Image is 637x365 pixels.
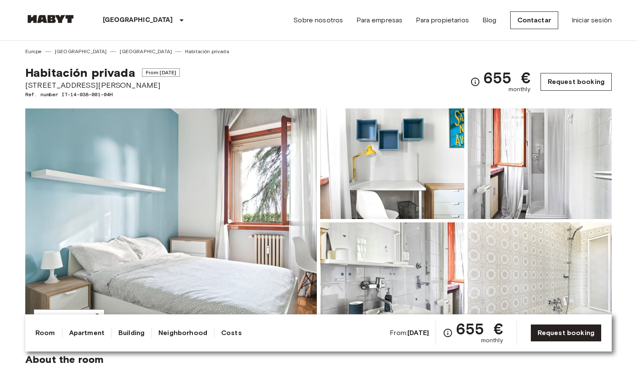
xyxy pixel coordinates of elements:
img: Picture of unit IT-14-038-001-04H [468,222,612,333]
a: Apartment [69,328,104,338]
svg: Check cost overview for full price breakdown. Please note that discounts apply to new joiners onl... [470,77,480,87]
span: monthly [481,336,503,345]
img: Habyt [25,15,76,23]
a: Room [35,328,55,338]
img: Picture of unit IT-14-038-001-04H [468,108,612,219]
a: Europe [25,48,42,55]
img: Picture of unit IT-14-038-001-04H [320,108,464,219]
a: Habitación privada [185,48,229,55]
a: Neighborhood [158,328,207,338]
a: Building [118,328,145,338]
span: From [DATE] [142,68,180,77]
a: Contactar [510,11,558,29]
svg: Check cost overview for full price breakdown. Please note that discounts apply to new joiners onl... [443,328,453,338]
a: Blog [482,15,497,25]
a: [GEOGRAPHIC_DATA] [120,48,172,55]
span: Ref. number IT-14-038-001-04H [25,91,180,98]
a: Request booking [530,324,602,342]
span: 655 € [456,321,503,336]
a: [GEOGRAPHIC_DATA] [55,48,107,55]
a: Iniciar sesión [572,15,612,25]
button: Show all photos [34,309,104,325]
a: Costs [221,328,242,338]
a: Sobre nosotros [293,15,343,25]
span: 655 € [484,70,530,85]
span: From: [390,328,429,338]
p: [GEOGRAPHIC_DATA] [103,15,173,25]
a: Request booking [541,73,612,91]
span: Habitación privada [25,65,135,80]
b: [DATE] [407,329,429,337]
a: Para empresas [356,15,402,25]
span: monthly [509,85,530,94]
span: [STREET_ADDRESS][PERSON_NAME] [25,80,180,91]
a: Para propietarios [416,15,469,25]
img: Marketing picture of unit IT-14-038-001-04H [25,108,317,333]
img: Picture of unit IT-14-038-001-04H [320,222,464,333]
